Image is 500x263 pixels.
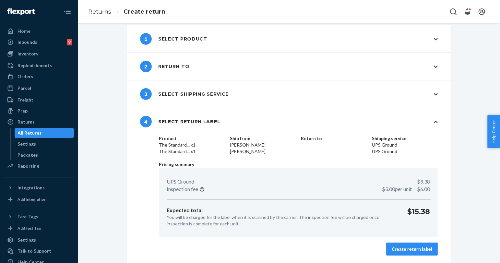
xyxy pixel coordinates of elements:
button: Open account menu [475,5,488,18]
a: Returns [4,117,74,127]
a: Orders [4,71,74,82]
dd: The Standard... x1 [159,148,225,155]
a: Reporting [4,161,74,171]
a: Freight [4,95,74,105]
a: Returns [88,8,111,15]
a: Home [4,26,74,36]
a: All Returns [15,128,74,138]
button: Integrations [4,183,74,193]
div: Settings [18,237,36,243]
button: Help Center [487,115,500,148]
button: Open notifications [461,5,474,18]
button: Fast Tags [4,211,74,222]
a: Replenishments [4,60,74,71]
a: Settings [4,235,74,245]
a: Create return [124,8,165,15]
button: Open Search Box [447,5,460,18]
a: Inbounds9 [4,37,74,47]
span: 2 [140,61,152,72]
div: Prep [18,108,28,114]
div: Fast Tags [18,213,38,220]
div: Inbounds [18,39,37,45]
span: 1 [140,33,152,45]
span: 3 [140,88,152,100]
div: Parcel [18,85,31,91]
div: Select shipping service [140,88,229,100]
div: All Returns [18,130,42,136]
div: Inventory [18,51,38,57]
dt: Return to [301,135,367,142]
dd: [PERSON_NAME] [230,148,296,155]
div: Freight [18,97,33,103]
dt: Product [159,135,225,142]
p: Inspection fee [167,185,198,193]
div: Integrations [18,185,45,191]
div: Reporting [18,163,39,169]
dd: [PERSON_NAME] [230,142,296,148]
div: Orders [18,73,33,80]
dd: UPS Ground [372,148,438,155]
div: Create return label [392,246,432,252]
div: Select return label [140,116,220,127]
div: Talk to Support [18,248,51,254]
div: Settings [18,141,36,147]
button: Close Navigation [61,5,74,18]
a: Packages [15,150,74,160]
a: Parcel [4,83,74,93]
p: Pricing summary [159,161,438,168]
dd: UPS Ground [372,142,438,148]
img: Flexport logo [7,8,35,15]
div: Select product [140,33,207,45]
button: Create return label [386,243,438,256]
dt: Ship from [230,135,296,142]
div: Return to [140,61,189,72]
div: Add Integration [18,197,46,202]
ol: breadcrumbs [83,2,171,21]
p: UPS Ground [167,178,194,185]
p: $15.38 [407,207,430,227]
dt: Shipping service [372,135,438,142]
a: Talk to Support [4,246,74,256]
p: $6.00 [382,185,430,193]
div: Home [18,28,30,34]
a: Settings [15,139,74,149]
span: $3.00 per unit [382,186,412,192]
span: 4 [140,116,152,127]
a: Add Integration [4,196,74,203]
dd: The Standard... x1 [159,142,225,148]
a: Inventory [4,49,74,59]
div: Returns [18,119,35,125]
div: 9 [67,39,72,45]
a: Prep [4,106,74,116]
a: Add Fast Tag [4,224,74,232]
p: Expected total [167,207,397,214]
div: Packages [18,152,38,158]
p: You will be charged for the label when it is scanned by the carrier. The inspection fee will be c... [167,214,397,227]
div: Replenishments [18,62,52,69]
div: Add Fast Tag [18,225,41,231]
p: $9.38 [417,178,430,185]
